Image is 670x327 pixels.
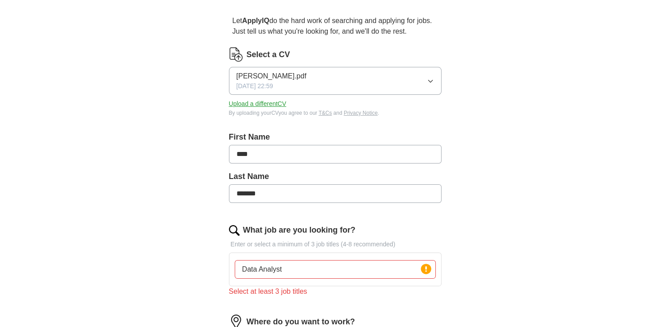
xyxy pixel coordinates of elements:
label: Select a CV [247,49,290,61]
span: [PERSON_NAME].pdf [236,71,306,82]
div: Select at least 3 job titles [229,286,442,297]
p: Enter or select a minimum of 3 job titles (4-8 recommended) [229,240,442,249]
img: CV Icon [229,47,243,62]
button: Upload a differentCV [229,99,287,109]
span: [DATE] 22:59 [236,82,273,91]
input: Type a job title and press enter [235,260,436,279]
label: What job are you looking for? [243,224,356,236]
div: By uploading your CV you agree to our and . [229,109,442,117]
button: [PERSON_NAME].pdf[DATE] 22:59 [229,67,442,95]
label: Last Name [229,171,442,183]
img: search.png [229,225,240,236]
label: First Name [229,131,442,143]
p: Let do the hard work of searching and applying for jobs. Just tell us what you're looking for, an... [229,12,442,40]
a: T&Cs [318,110,332,116]
a: Privacy Notice [344,110,378,116]
strong: ApplyIQ [242,17,269,24]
